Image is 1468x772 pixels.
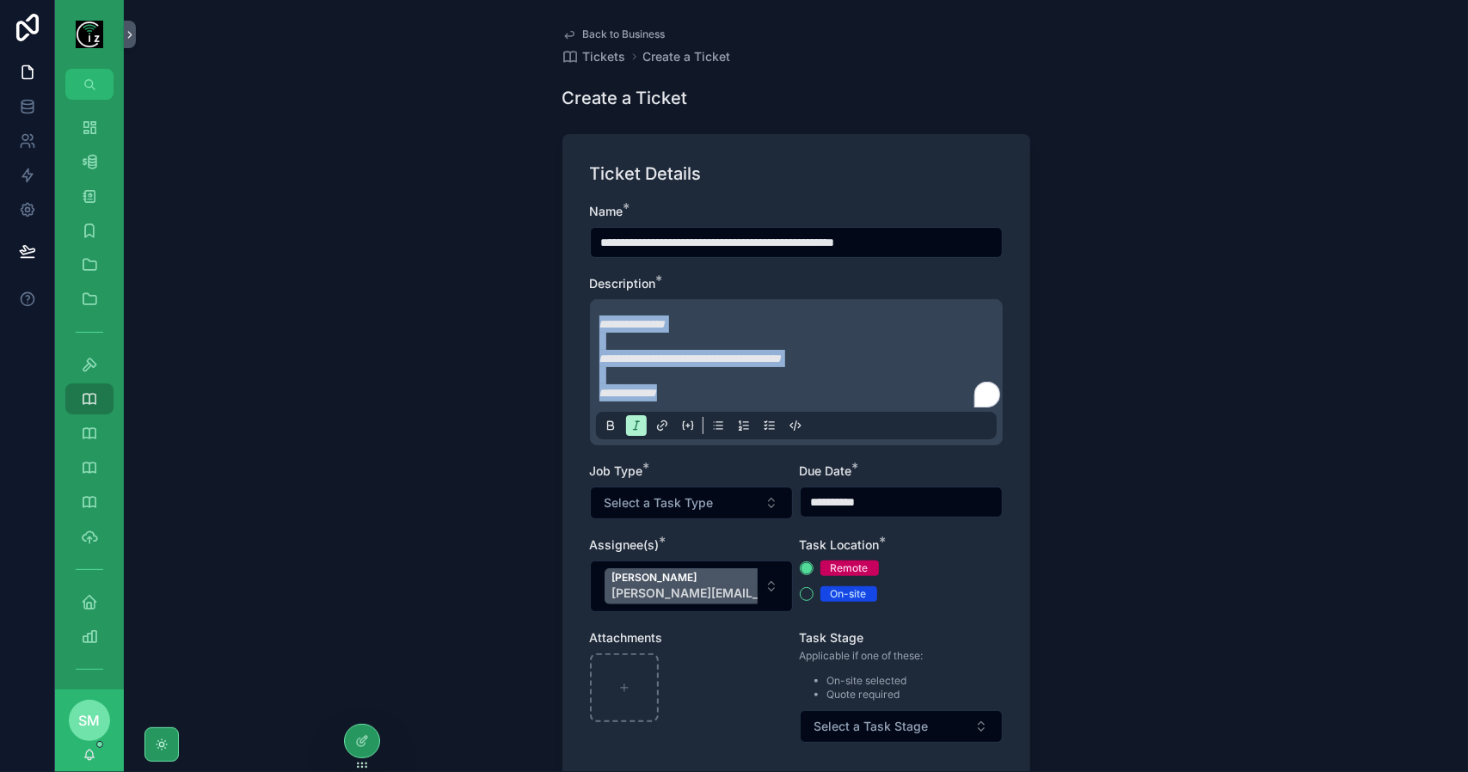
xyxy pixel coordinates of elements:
div: On-site [831,586,867,602]
a: Create a Ticket [643,48,731,65]
span: Attachments [590,630,663,645]
li: On-site selected [827,674,924,688]
button: Select Button [800,710,1003,743]
span: Select a Task Type [605,494,714,512]
button: Select Button [590,487,793,519]
span: Assignee(s) [590,537,660,552]
span: Tickets [583,48,626,65]
div: Remote [831,561,869,576]
div: To enrich screen reader interactions, please activate Accessibility in Grammarly extension settings [599,316,1000,401]
span: Due Date [800,463,852,478]
p: Applicable if one of these: [800,648,924,664]
span: Name [590,204,623,218]
span: Task Stage [800,630,864,645]
span: [PERSON_NAME][EMAIL_ADDRESS][DOMAIN_NAME] [612,585,888,602]
a: Back to Business [562,28,666,41]
a: Tickets [562,48,626,65]
img: App logo [76,21,103,48]
button: Select Button [590,561,793,612]
span: Back to Business [583,28,666,41]
div: scrollable content [55,100,124,689]
h1: Ticket Details [590,162,702,186]
span: [PERSON_NAME] [612,571,888,585]
button: Unselect 8 [605,568,912,604]
span: Task Location [800,537,880,552]
span: Job Type [590,463,643,478]
h1: Create a Ticket [562,86,688,110]
span: Description [590,276,656,291]
li: Quote required [827,688,924,702]
span: SM [79,710,101,731]
span: Select a Task Stage [814,718,929,735]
